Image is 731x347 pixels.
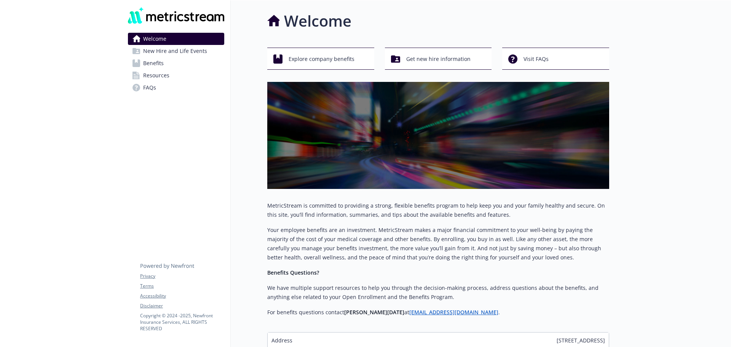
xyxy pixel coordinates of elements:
[128,69,224,82] a: Resources
[140,302,224,309] a: Disclaimer
[140,312,224,332] p: Copyright © 2024 - 2025 , Newfront Insurance Services, ALL RIGHTS RESERVED
[128,57,224,69] a: Benefits
[140,293,224,299] a: Accessibility
[140,283,224,289] a: Terms
[267,283,609,302] p: We have multiple support resources to help you through the decision-making process, address quest...
[409,309,498,316] a: [EMAIL_ADDRESS][DOMAIN_NAME]
[267,82,609,189] img: overview page banner
[271,336,292,344] span: Address
[267,201,609,219] p: MetricStream is committed to providing a strong, flexible benefits program to help keep you and y...
[143,82,156,94] span: FAQs
[406,52,471,66] span: Get new hire information
[267,48,374,70] button: Explore company benefits
[143,57,164,69] span: Benefits
[267,225,609,262] p: Your employee benefits are an investment. MetricStream makes a major financial commitment to your...
[524,52,549,66] span: Visit FAQs
[143,45,207,57] span: New Hire and Life Events
[128,82,224,94] a: FAQs
[140,273,224,280] a: Privacy
[267,269,319,276] strong: Benefits Questions?
[128,33,224,45] a: Welcome
[267,308,609,317] p: For benefits questions contact at .
[143,33,166,45] span: Welcome
[344,309,404,316] strong: [PERSON_NAME][DATE]
[143,69,169,82] span: Resources
[128,45,224,57] a: New Hire and Life Events
[289,52,354,66] span: Explore company benefits
[502,48,609,70] button: Visit FAQs
[557,336,605,344] span: [STREET_ADDRESS]
[385,48,492,70] button: Get new hire information
[284,10,351,32] h1: Welcome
